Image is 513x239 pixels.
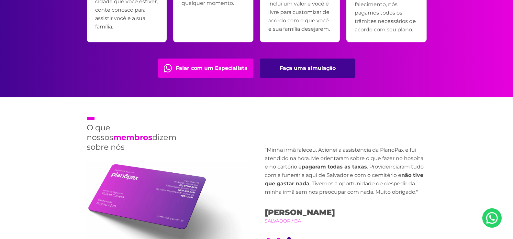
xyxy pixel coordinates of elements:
[113,133,152,142] strong: membros
[302,164,367,170] strong: pagaram todas as taxas
[265,208,427,217] span: [PERSON_NAME]
[265,217,427,224] small: Salvador / BA
[482,208,502,228] a: Nosso Whatsapp
[87,117,173,152] h2: O que nossos dizem sobre nós
[164,64,172,72] img: fale com consultor
[265,146,427,196] p: "Minha irmã faleceu. Acionei a assistência da PlanoPax e fui atendido na hora. Me orientaram sobr...
[260,59,355,78] a: Faça uma simulação
[158,59,253,78] a: Falar com um Especialista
